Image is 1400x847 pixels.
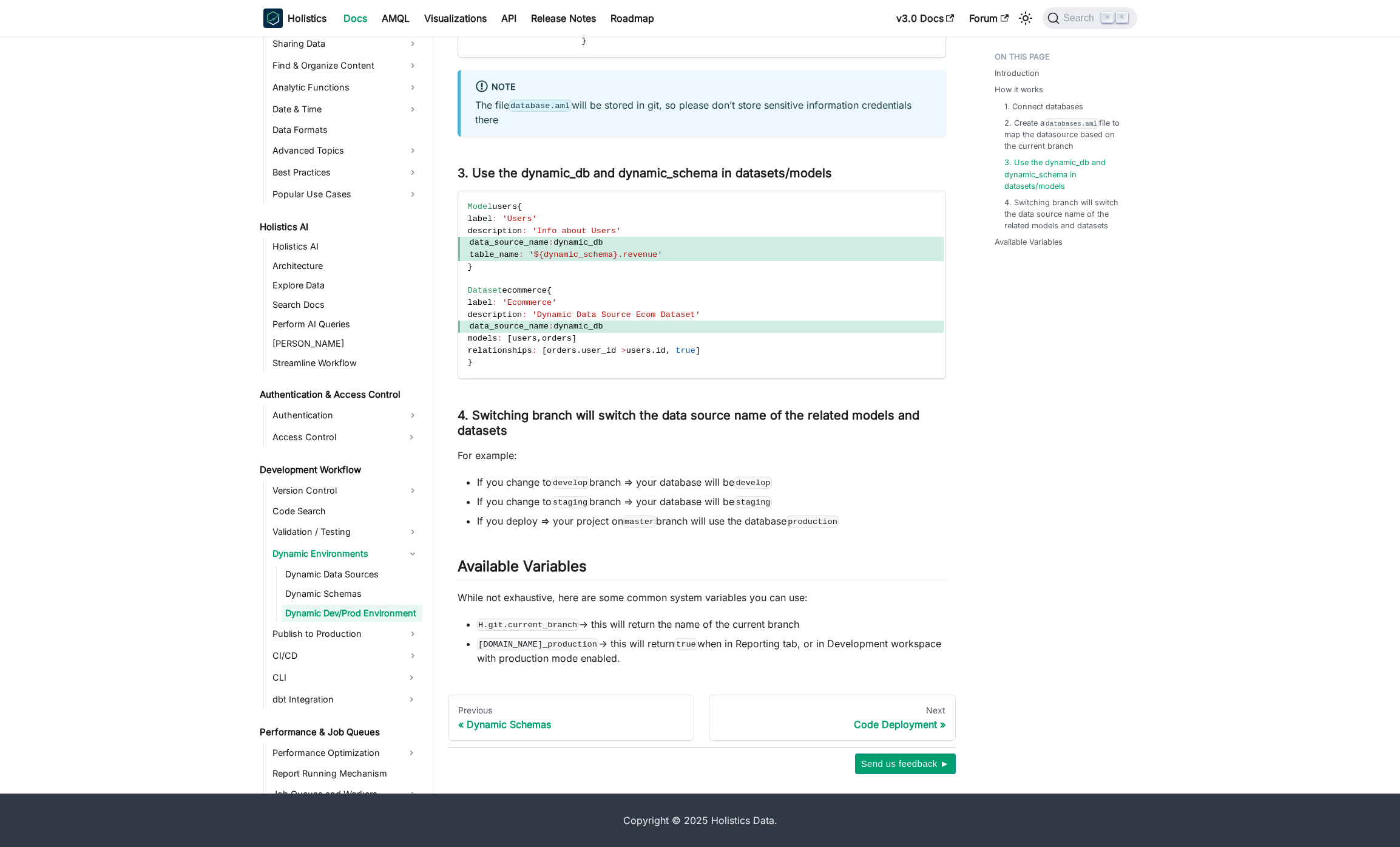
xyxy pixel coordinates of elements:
span: . [651,346,655,355]
a: Release Notes [524,9,603,28]
a: Popular Use Cases [269,185,422,204]
a: Dynamic Environments [269,544,422,563]
span: 'Users' [502,214,537,223]
a: Authentication & Access Control [256,386,422,403]
span: ecommerce [502,286,547,295]
code: develop [552,477,589,489]
button: Expand sidebar category 'dbt Integration' [401,690,422,709]
span: '${dynamic_schema}.revenue' [529,250,662,259]
a: Architecture [269,257,422,274]
button: Switch between dark and light mode (currently light mode) [1016,9,1035,28]
span: Dataset [468,286,502,295]
p: The file will be stored in git, so please don’t store sensitive information credentials there [475,98,932,127]
span: } [468,358,473,367]
a: 1. Connect databases [1004,101,1083,112]
a: Holistics AI [269,238,422,255]
a: Best Practices [269,163,422,182]
span: : [522,310,527,319]
span: ] [572,334,577,343]
span: description [468,226,522,236]
li: If you change to branch => your database will be [477,494,946,509]
li: If you deploy => your project on branch will use the database [477,514,946,528]
code: database.aml [509,100,572,112]
span: } [581,36,586,46]
a: Dynamic Dev/Prod Environment [282,605,422,622]
button: Send us feedback ► [855,753,956,774]
span: data_source_name [470,238,549,247]
kbd: ⌘ [1101,12,1114,23]
p: While not exhaustive, here are some common system variables you can use: [458,590,946,605]
button: Expand sidebar category 'Performance Optimization' [401,743,422,763]
a: v3.0 Docs [889,9,962,28]
a: Docs [336,9,374,28]
a: Version Control [269,481,422,500]
div: Next [719,705,945,716]
span: dynamic_db [553,322,603,331]
a: Sharing Data [269,34,422,53]
span: Send us feedback ► [861,756,950,772]
a: Explore Data [269,277,422,294]
span: data_source_name [470,322,549,331]
a: Analytic Functions [269,78,422,97]
a: PreviousDynamic Schemas [448,695,695,741]
span: : [497,334,502,343]
span: : [532,346,537,355]
span: : [549,238,553,247]
a: Introduction [995,67,1040,79]
a: AMQL [374,9,417,28]
a: Search Docs [269,296,422,313]
span: relationships [468,346,532,355]
span: : [492,214,497,223]
li: → this will return when in Reporting tab, or in Development workspace with production mode enabled. [477,636,946,665]
span: users [492,202,517,211]
a: Performance & Job Queues [256,724,422,741]
span: . [577,346,581,355]
span: { [547,286,552,295]
span: id [656,346,666,355]
code: production [786,515,839,528]
a: Data Formats [269,121,422,138]
code: [DOMAIN_NAME]_production [477,638,599,650]
code: databases.aml [1044,118,1099,129]
a: NextCode Deployment [709,695,956,741]
a: Visualizations [417,9,494,28]
code: H.git.current_branch [477,619,579,631]
span: ] [695,346,700,355]
a: Access Control [269,427,401,447]
code: staging [552,496,589,508]
a: Forum [962,9,1016,28]
a: HolisticsHolistics [263,9,326,28]
button: Expand sidebar category 'CLI' [401,668,422,687]
a: 4. Switching branch will switch the data source name of the related models and datasets [1004,197,1125,232]
a: Report Running Mechanism [269,765,422,782]
a: How it works [995,84,1043,95]
a: Available Variables [995,236,1063,248]
div: Note [475,80,932,95]
a: Validation / Testing [269,522,422,542]
code: true [674,638,697,650]
a: Streamline Workflow [269,355,422,372]
a: Roadmap [603,9,661,28]
a: Code Search [269,503,422,520]
div: Dynamic Schemas [458,718,685,730]
span: description [468,310,522,319]
p: For example: [458,448,946,463]
span: : [519,250,524,259]
span: , [666,346,671,355]
a: 3. Use the dynamic_db and dynamic_schema in datasets/models [1004,157,1125,192]
a: API [494,9,524,28]
span: : [549,322,553,331]
span: : [522,226,527,236]
a: Publish to Production [269,624,422,644]
span: [ [542,346,547,355]
a: Development Workflow [256,461,422,478]
kbd: K [1116,12,1128,23]
a: Performance Optimization [269,743,401,763]
span: 'Dynamic Data Source Ecom Dataset' [532,310,700,319]
a: Holistics AI [256,219,422,236]
span: { [517,202,522,211]
a: dbt Integration [269,690,401,709]
span: [ [507,334,512,343]
span: > [621,346,626,355]
span: users [626,346,651,355]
